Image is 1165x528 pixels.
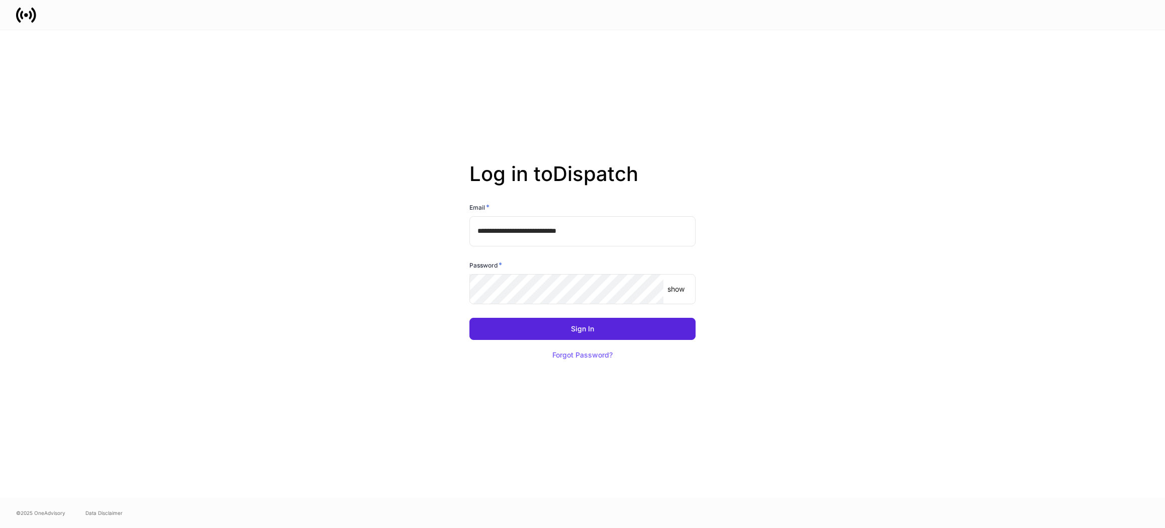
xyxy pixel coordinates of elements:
div: Sign In [571,325,594,332]
h6: Email [469,202,490,212]
button: Sign In [469,318,696,340]
button: Forgot Password? [540,344,625,366]
a: Data Disclaimer [85,509,123,517]
p: show [667,284,685,294]
div: Forgot Password? [552,351,613,359]
h6: Password [469,260,502,270]
span: © 2025 OneAdvisory [16,509,65,517]
h2: Log in to Dispatch [469,162,696,202]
